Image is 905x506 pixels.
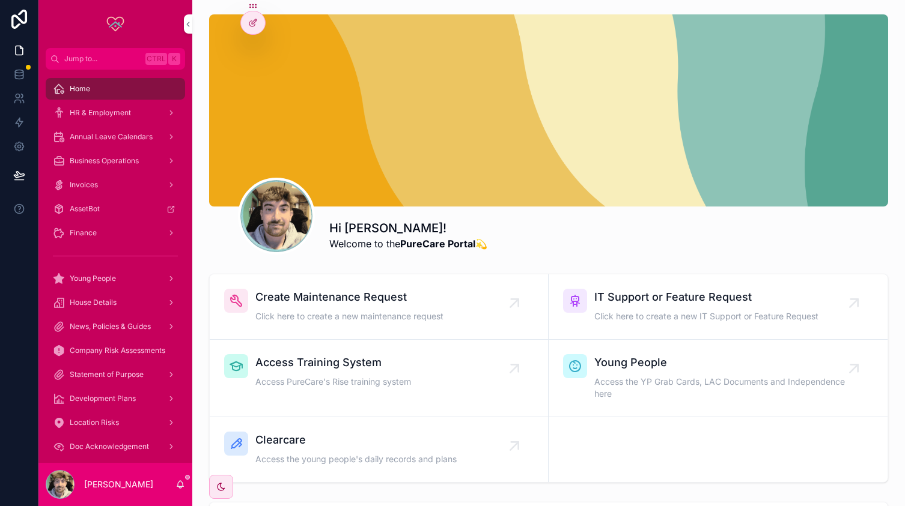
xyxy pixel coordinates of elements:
span: Clearcare [255,432,457,448]
a: HR & Employment [46,102,185,124]
p: [PERSON_NAME] [84,478,153,490]
span: Young People [594,354,854,371]
span: Company Risk Assessments [70,346,165,355]
a: Create Maintenance RequestClick here to create a new maintenance request [210,274,549,340]
span: K [169,54,179,64]
a: Young People [46,268,185,289]
a: Invoices [46,174,185,196]
span: Invoices [70,180,98,190]
a: House Details [46,292,185,313]
span: Access Training System [255,354,411,371]
span: Click here to create a new IT Support or Feature Request [594,310,818,322]
span: Access PureCare's Rise training system [255,376,411,388]
span: Create Maintenance Request [255,289,443,306]
span: AssetBot [70,204,100,214]
div: scrollable content [38,70,192,463]
span: Ctrl [145,53,167,65]
a: Finance [46,222,185,244]
span: Location Risks [70,418,119,427]
span: News, Policies & Guides [70,322,151,331]
a: ClearcareAccess the young people's daily records and plans [210,417,549,482]
span: Home [70,84,90,94]
a: AssetBot [46,198,185,220]
a: Development Plans [46,388,185,409]
a: Home [46,78,185,100]
span: Jump to... [64,54,141,64]
a: IT Support or Feature RequestClick here to create a new IT Support or Feature Request [549,274,888,340]
a: Young PeopleAccess the YP Grab Cards, LAC Documents and Independence here [549,340,888,417]
button: Jump to...CtrlK [46,48,185,70]
span: Access the YP Grab Cards, LAC Documents and Independence here [594,376,854,400]
img: App logo [106,14,125,34]
span: Statement of Purpose [70,370,144,379]
span: HR & Employment [70,108,131,118]
span: Business Operations [70,156,139,166]
span: Click here to create a new maintenance request [255,310,443,322]
span: Finance [70,228,97,238]
span: Access the young people's daily records and plans [255,453,457,465]
a: Annual Leave Calendars [46,126,185,148]
a: Doc Acknowledgement [46,436,185,457]
a: News, Policies & Guides [46,316,185,337]
a: Location Risks [46,412,185,433]
span: Development Plans [70,394,136,403]
span: Annual Leave Calendars [70,132,153,142]
strong: PureCare Portal [400,238,475,250]
a: Statement of Purpose [46,364,185,385]
span: Young People [70,274,116,283]
span: Doc Acknowledgement [70,442,149,451]
a: Company Risk Assessments [46,340,185,361]
a: Business Operations [46,150,185,172]
span: IT Support or Feature Request [594,289,818,306]
h1: Hi [PERSON_NAME]! [329,220,487,236]
span: House Details [70,298,117,307]
a: Access Training SystemAccess PureCare's Rise training system [210,340,549,417]
span: Welcome to the 💫 [329,236,487,251]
